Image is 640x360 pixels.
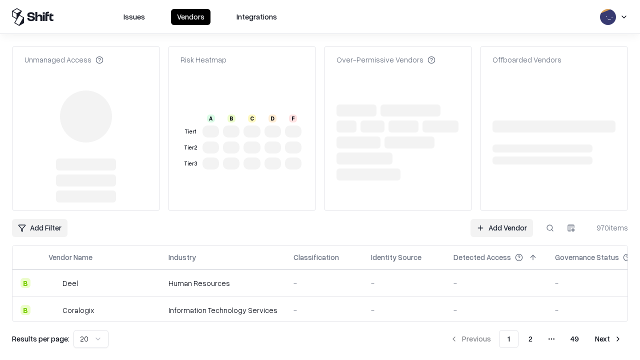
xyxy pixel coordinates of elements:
img: Deel [48,278,58,288]
div: Information Technology Services [168,305,277,315]
div: D [268,114,276,122]
button: Vendors [171,9,210,25]
button: Add Filter [12,219,67,237]
button: 49 [562,330,587,348]
a: Add Vendor [470,219,533,237]
div: Tier 3 [182,159,198,168]
div: Industry [168,252,196,262]
button: 1 [499,330,518,348]
div: C [248,114,256,122]
div: - [371,305,437,315]
div: Tier 1 [182,127,198,136]
div: 970 items [588,222,628,233]
div: Vendor Name [48,252,92,262]
p: Results per page: [12,333,69,344]
div: Human Resources [168,278,277,288]
div: - [293,305,355,315]
div: - [453,278,539,288]
div: - [293,278,355,288]
button: Issues [117,9,151,25]
div: Governance Status [555,252,619,262]
div: - [453,305,539,315]
div: Coralogix [62,305,94,315]
div: Over-Permissive Vendors [336,54,435,65]
div: B [20,305,30,315]
div: B [20,278,30,288]
div: Tier 2 [182,143,198,152]
div: Offboarded Vendors [492,54,561,65]
div: F [289,114,297,122]
div: A [207,114,215,122]
div: Identity Source [371,252,421,262]
img: Coralogix [48,305,58,315]
nav: pagination [444,330,628,348]
button: Next [589,330,628,348]
button: 2 [520,330,540,348]
div: Classification [293,252,339,262]
div: B [227,114,235,122]
div: Unmanaged Access [24,54,103,65]
div: Risk Heatmap [180,54,226,65]
div: - [371,278,437,288]
div: Detected Access [453,252,511,262]
button: Integrations [230,9,283,25]
div: Deel [62,278,78,288]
